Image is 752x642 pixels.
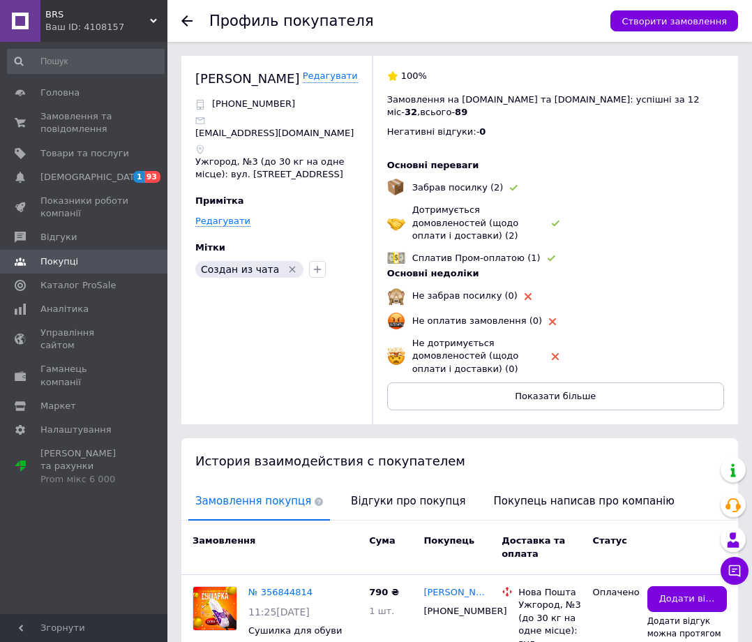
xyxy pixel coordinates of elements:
[552,221,559,227] img: rating-tag-type
[387,249,405,267] img: emoji
[7,49,165,74] input: Пошук
[40,447,129,486] span: [PERSON_NAME] та рахунки
[40,303,89,315] span: Аналітика
[369,535,395,546] span: Cума
[45,8,150,21] span: BRS
[387,348,405,366] img: emoji
[387,160,479,170] span: Основні переваги
[195,195,244,206] span: Примітка
[405,107,417,117] span: 32
[40,147,129,160] span: Товари та послуги
[412,204,519,240] span: Дотримується домовленостей (щодо оплати і доставки) (2)
[195,454,465,468] span: История взаимодействия с покупателем
[209,13,374,29] h1: Профиль покупателя
[40,363,129,388] span: Гаманець компанії
[193,587,236,630] img: Фото товару
[40,195,129,220] span: Показники роботи компанії
[387,179,404,195] img: emoji
[195,156,358,181] p: Ужгород, №3 (до 30 кг на одне місце): вул. [STREET_ADDRESS]
[144,171,160,183] span: 93
[455,107,467,117] span: 89
[40,279,116,292] span: Каталог ProSale
[622,16,727,27] span: Створити замовлення
[195,70,300,87] div: [PERSON_NAME]
[40,255,78,268] span: Покупці
[387,94,700,117] span: Замовлення на [DOMAIN_NAME] та [DOMAIN_NAME]: успішні за 12 міс - , всього -
[181,15,193,27] div: Повернутися назад
[423,535,474,546] span: Покупець
[387,312,405,330] img: emoji
[344,484,472,519] span: Відгуки про покупця
[201,264,279,275] span: Создан из чата
[412,315,542,326] span: Не оплатив замовлення (0)
[195,127,354,140] p: [EMAIL_ADDRESS][DOMAIN_NAME]
[659,592,715,606] span: Додати відгук
[387,126,480,137] span: Негативні відгуки: -
[40,87,80,99] span: Головна
[487,484,682,519] span: Покупець написав про компанію
[552,353,559,360] img: rating-tag-type
[387,268,479,278] span: Основні недоліки
[510,185,518,191] img: rating-tag-type
[45,21,167,33] div: Ваш ID: 4108157
[592,535,627,546] span: Статус
[195,242,225,253] span: Мітки
[412,290,518,301] span: Не забрав посилку (0)
[248,587,313,597] a: № 356844814
[502,535,565,559] span: Доставка та оплата
[412,338,519,373] span: Не дотримується домовленостей (щодо оплати і доставки) (0)
[525,293,532,300] img: rating-tag-type
[548,255,555,262] img: rating-tag-type
[518,586,581,599] div: Нова Пошта
[387,214,405,232] img: emoji
[515,391,596,401] span: Показати більше
[303,70,358,83] a: Редагувати
[193,535,255,546] span: Замовлення
[248,606,310,618] span: 11:25[DATE]
[287,264,298,275] svg: Видалити мітку
[387,382,724,410] button: Показати більше
[610,10,738,31] button: Створити замовлення
[188,484,330,519] span: Замовлення покупця
[40,231,77,244] span: Відгуки
[387,287,405,305] img: emoji
[369,606,394,616] span: 1 шт.
[40,473,129,486] div: Prom мікс 6 000
[195,216,250,227] a: Редагувати
[421,602,483,620] div: [PHONE_NUMBER]
[40,424,112,436] span: Налаштування
[479,126,486,137] span: 0
[423,586,490,599] a: [PERSON_NAME]
[592,586,636,599] div: Оплачено
[549,318,556,325] img: rating-tag-type
[40,171,144,184] span: [DEMOGRAPHIC_DATA]
[193,586,237,631] a: Фото товару
[40,110,129,135] span: Замовлення та повідомлення
[369,587,399,597] span: 790 ₴
[40,400,76,412] span: Маркет
[647,586,727,612] button: Додати відгук
[212,98,295,110] p: [PHONE_NUMBER]
[412,182,504,193] span: Забрав посилку (2)
[40,327,129,352] span: Управління сайтом
[721,557,749,585] button: Чат з покупцем
[412,253,541,263] span: Сплатив Пром-оплатою (1)
[401,70,427,81] span: 100%
[133,171,144,183] span: 1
